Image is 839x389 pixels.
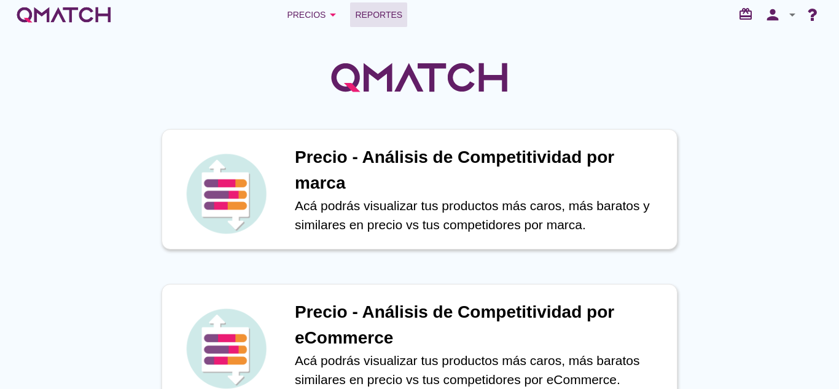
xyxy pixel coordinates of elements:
span: Reportes [355,7,402,22]
button: Precios [277,2,350,27]
a: Reportes [350,2,407,27]
img: icon [183,151,269,237]
p: Acá podrás visualizar tus productos más caros, más baratos y similares en precio vs tus competido... [295,196,665,235]
a: iconPrecio - Análisis de Competitividad por marcaAcá podrás visualizar tus productos más caros, m... [144,129,695,250]
i: arrow_drop_down [326,7,340,22]
a: white-qmatch-logo [15,2,113,27]
i: person [760,6,785,23]
h1: Precio - Análisis de Competitividad por marca [295,144,665,196]
i: arrow_drop_down [785,7,800,22]
img: QMatchLogo [327,47,512,108]
div: Precios [287,7,340,22]
h1: Precio - Análisis de Competitividad por eCommerce [295,299,665,351]
i: redeem [738,7,758,22]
